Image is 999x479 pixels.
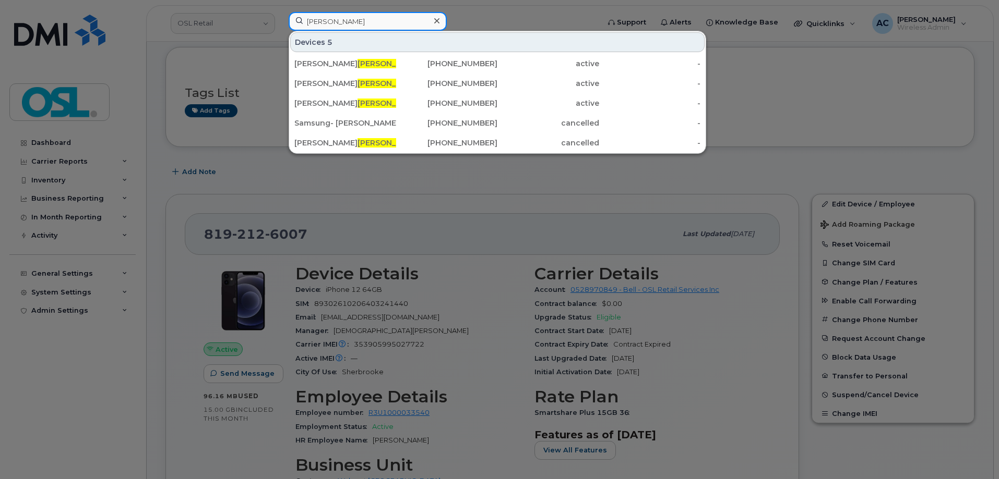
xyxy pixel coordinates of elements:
div: [PHONE_NUMBER] [396,58,498,69]
span: [PERSON_NAME] [358,138,421,148]
span: [PERSON_NAME] [358,59,421,68]
div: [PHONE_NUMBER] [396,78,498,89]
div: [PHONE_NUMBER] [396,138,498,148]
div: - [599,98,701,108]
div: active [497,78,599,89]
div: - [599,138,701,148]
div: Devices [290,32,705,52]
div: [PHONE_NUMBER] [396,118,498,128]
div: [PERSON_NAME] [294,138,396,148]
input: Find something... [289,12,447,31]
div: - [599,118,701,128]
div: [PERSON_NAME] [294,58,396,69]
a: Samsung- [PERSON_NAME][PHONE_NUMBER]cancelled- [290,114,705,132]
a: [PERSON_NAME][PERSON_NAME][PHONE_NUMBER]cancelled- [290,133,705,152]
span: 5 [327,37,332,47]
div: [PERSON_NAME] [294,78,396,89]
div: cancelled [497,118,599,128]
div: [PHONE_NUMBER] [396,98,498,108]
span: [PERSON_NAME] [358,99,421,108]
a: [PERSON_NAME][PERSON_NAME][PHONE_NUMBER]active- [290,54,705,73]
div: cancelled [497,138,599,148]
div: [PERSON_NAME] [294,98,396,108]
div: active [497,98,599,108]
div: - [599,58,701,69]
div: - [599,78,701,89]
a: [PERSON_NAME][PERSON_NAME][PHONE_NUMBER]active- [290,74,705,93]
div: Samsung- [PERSON_NAME] [294,118,396,128]
span: [PERSON_NAME] [358,79,421,88]
a: [PERSON_NAME][PERSON_NAME][PHONE_NUMBER]active- [290,94,705,113]
div: active [497,58,599,69]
